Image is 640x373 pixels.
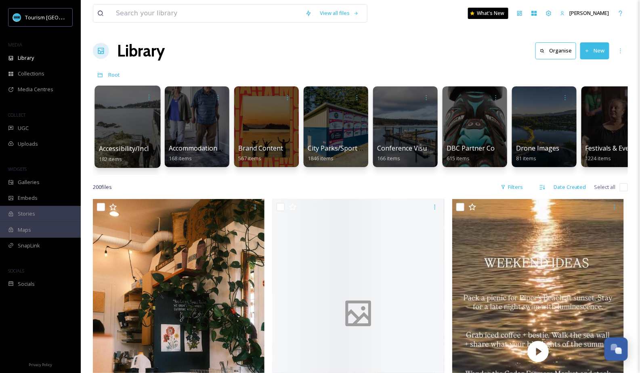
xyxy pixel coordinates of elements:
span: Accessibility/Inclusivity [99,144,168,153]
span: SnapLink [18,242,40,249]
span: Collections [18,70,44,78]
span: 182 items [99,155,122,162]
a: Drone Images81 items [516,145,559,162]
span: WIDGETS [8,166,27,172]
span: Socials [18,280,35,288]
span: Media Centres [18,86,53,93]
span: Stories [18,210,35,218]
span: Brand Content [238,144,283,153]
a: [PERSON_NAME] [556,5,613,21]
div: Filters [497,179,527,195]
span: Tourism [GEOGRAPHIC_DATA] [25,13,97,21]
span: Festivals & Events [585,144,639,153]
a: Conference Visuals166 items [377,145,435,162]
a: Root [108,70,120,80]
button: Open Chat [604,337,628,361]
span: Drone Images [516,144,559,153]
a: What's New [468,8,508,19]
img: tourism_nanaimo_logo.jpeg [13,13,21,21]
span: Galleries [18,178,40,186]
span: City Parks/Sport Images [308,144,381,153]
a: View all files [316,5,363,21]
div: Date Created [550,179,590,195]
span: Maps [18,226,31,234]
span: 166 items [377,155,400,162]
span: [PERSON_NAME] [569,9,609,17]
a: Organise [535,42,580,59]
span: Embeds [18,194,38,202]
span: 615 items [447,155,470,162]
span: 1224 items [585,155,611,162]
span: SOCIALS [8,268,24,274]
span: Root [108,71,120,78]
span: MEDIA [8,42,22,48]
span: UGC [18,124,29,132]
a: City Parks/Sport Images1846 items [308,145,381,162]
a: Festivals & Events1224 items [585,145,639,162]
span: Conference Visuals [377,144,435,153]
span: 81 items [516,155,536,162]
span: Uploads [18,140,38,148]
button: Organise [535,42,576,59]
span: 168 items [169,155,192,162]
a: Accessibility/Inclusivity182 items [99,145,168,163]
span: Library [18,54,34,62]
a: Accommodations by Biz168 items [169,145,240,162]
span: Select all [594,183,616,191]
button: New [580,42,609,59]
span: 567 items [238,155,261,162]
input: Search your library [112,4,301,22]
a: DBC Partner Contrent615 items [447,145,514,162]
a: Privacy Policy [29,359,52,369]
a: Library [117,39,165,63]
span: Privacy Policy [29,362,52,367]
a: Brand Content567 items [238,145,283,162]
span: COLLECT [8,112,25,118]
span: 1846 items [308,155,334,162]
span: Accommodations by Biz [169,144,240,153]
span: 200 file s [93,183,112,191]
span: DBC Partner Contrent [447,144,514,153]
